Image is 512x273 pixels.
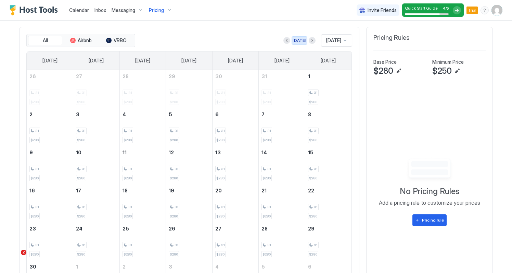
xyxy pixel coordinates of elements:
span: $250 [432,66,452,76]
span: 31 [82,243,86,247]
td: October 30, 2025 [212,70,259,108]
span: 18 [123,188,128,193]
a: November 21, 2025 [259,184,305,197]
span: 31 [221,243,225,247]
td: November 28, 2025 [259,222,305,260]
a: November 19, 2025 [166,184,212,197]
a: October 31, 2025 [259,70,305,83]
td: November 18, 2025 [119,184,166,222]
a: December 1, 2025 [73,260,119,273]
span: $280 [77,252,85,257]
button: Edit [453,67,461,75]
span: 27 [76,73,82,79]
button: Airbnb [64,36,98,45]
a: October 26, 2025 [27,70,73,83]
span: [DATE] [135,58,150,64]
a: November 9, 2025 [27,146,73,159]
a: Monday [82,51,111,70]
span: $280 [216,214,225,218]
span: 17 [76,188,81,193]
iframe: Intercom live chat [7,250,23,266]
span: 31 [175,129,178,133]
span: 8 [308,111,311,117]
span: $280 [373,66,393,76]
span: Pricing [149,7,164,13]
span: 29 [169,73,175,79]
span: Quick Start Guide [405,5,438,11]
span: $280 [170,176,178,180]
a: November 3, 2025 [73,108,119,121]
a: November 1, 2025 [305,70,351,83]
td: November 13, 2025 [212,146,259,184]
span: Messaging [112,7,135,13]
span: No Pricing Rules [400,186,459,197]
span: 6 [308,264,311,270]
span: [DATE] [181,58,196,64]
a: December 5, 2025 [259,260,305,273]
a: November 12, 2025 [166,146,212,159]
span: 31 [314,205,318,209]
a: November 7, 2025 [259,108,305,121]
td: November 12, 2025 [166,146,213,184]
a: November 2, 2025 [27,108,73,121]
span: All [43,37,48,44]
span: 20 [215,188,222,193]
a: November 11, 2025 [120,146,166,159]
td: November 23, 2025 [27,222,73,260]
span: $280 [30,176,39,180]
span: [DATE] [228,58,243,64]
button: Pricing rule [412,214,447,226]
span: 31 [267,129,271,133]
span: 31 [221,167,225,171]
td: November 7, 2025 [259,108,305,146]
span: 7 [261,111,265,117]
span: 31 [314,243,318,247]
a: December 4, 2025 [213,260,259,273]
td: November 3, 2025 [73,108,120,146]
span: Minimum Price [432,59,464,65]
span: 31 [314,167,318,171]
a: December 3, 2025 [166,260,212,273]
span: 31 [221,129,225,133]
div: Pricing rule [422,217,444,223]
td: November 24, 2025 [73,222,120,260]
td: November 21, 2025 [259,184,305,222]
span: 31 [35,167,39,171]
a: November 30, 2025 [27,260,73,273]
a: November 14, 2025 [259,146,305,159]
td: November 10, 2025 [73,146,120,184]
a: Wednesday [175,51,203,70]
span: $280 [263,176,271,180]
a: Friday [268,51,296,70]
td: November 27, 2025 [212,222,259,260]
span: 11 [123,150,127,155]
a: November 4, 2025 [120,108,166,121]
span: 31 [175,167,178,171]
a: November 27, 2025 [213,222,259,235]
span: 31 [267,205,271,209]
div: Host Tools Logo [10,5,61,15]
span: 2 [21,250,26,255]
span: 1 [308,73,310,79]
span: 31 [35,129,39,133]
a: Saturday [314,51,343,70]
td: November 29, 2025 [305,222,351,260]
td: November 6, 2025 [212,108,259,146]
td: November 19, 2025 [166,184,213,222]
td: November 2, 2025 [27,108,73,146]
span: $280 [309,100,317,104]
button: VRBO [99,36,133,45]
span: 31 [128,205,132,209]
a: November 17, 2025 [73,184,119,197]
span: 13 [215,150,221,155]
td: November 17, 2025 [73,184,120,222]
span: 4 [443,5,446,11]
a: December 6, 2025 [305,260,351,273]
span: $280 [30,138,39,142]
span: [DATE] [42,58,57,64]
span: 31 [82,129,86,133]
span: 1 [76,264,78,270]
td: November 26, 2025 [166,222,213,260]
button: Edit [395,67,403,75]
a: Tuesday [128,51,157,70]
